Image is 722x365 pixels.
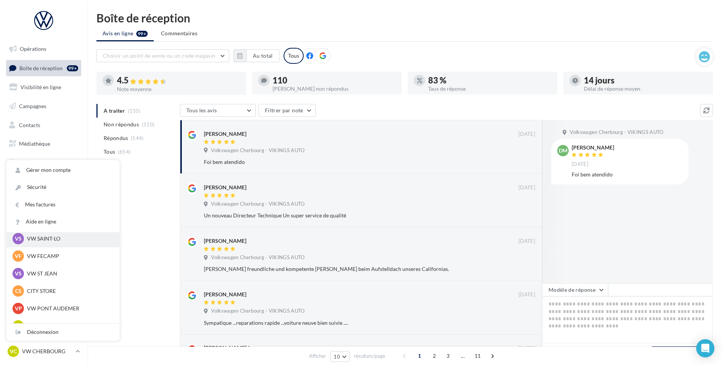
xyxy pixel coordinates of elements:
[519,291,535,298] span: [DATE]
[6,324,120,341] div: Déconnexion
[19,159,44,166] span: Calendrier
[519,184,535,191] span: [DATE]
[19,121,40,128] span: Contacts
[233,49,279,62] button: Au total
[15,322,22,330] span: VL
[27,287,110,295] p: CITY STORE
[20,46,46,52] span: Opérations
[204,265,486,273] div: [PERSON_NAME] freundliche und kompetente [PERSON_NAME] beim Aufstelldach unseres Californias.
[696,339,714,357] div: Open Intercom Messenger
[204,184,246,191] div: [PERSON_NAME]
[519,345,535,352] span: [DATE]
[96,12,713,24] div: Boîte de réception
[117,87,240,92] div: Note moyenne
[22,348,73,355] p: VW CHERBOURG
[118,149,131,155] span: (654)
[5,174,83,196] a: PLV et print personnalisable
[204,291,246,298] div: [PERSON_NAME]
[6,344,81,359] a: VC VW CHERBOURG
[27,322,110,330] p: VW LISIEUX
[15,287,22,295] span: CS
[15,252,22,260] span: VF
[180,104,256,117] button: Tous les avis
[19,65,63,71] span: Boîte de réception
[103,52,215,59] span: Choisir un point de vente ou un code magasin
[211,147,304,154] span: Volkswagen Cherbourg - VIKINGS AUTO
[5,117,83,133] a: Contacts
[6,179,120,196] a: Sécurité
[5,79,83,95] a: Visibilité en ligne
[428,86,551,91] div: Taux de réponse
[15,270,22,277] span: VS
[334,354,340,360] span: 10
[142,121,155,127] span: (110)
[5,136,83,152] a: Médiathèque
[211,308,304,315] span: Volkswagen Cherbourg - VIKINGS AUTO
[246,49,279,62] button: Au total
[104,134,128,142] span: Répondus
[204,158,486,166] div: Foi bem atendido
[5,60,83,76] a: Boîte de réception99+
[6,196,120,213] a: Mes factures
[211,254,304,261] span: Volkswagen Cherbourg - VIKINGS AUTO
[5,199,83,221] a: Campagnes DataOnDemand
[204,130,246,138] div: [PERSON_NAME]
[104,148,115,156] span: Tous
[273,86,396,91] div: [PERSON_NAME] non répondus
[15,235,22,242] span: VS
[519,131,535,138] span: [DATE]
[10,348,17,355] span: VC
[19,140,50,147] span: Médiathèque
[457,350,469,362] span: ...
[19,103,46,109] span: Campagnes
[6,213,120,230] a: Aide en ligne
[442,350,454,362] span: 3
[584,76,707,85] div: 14 jours
[570,129,663,136] span: Volkswagen Cherbourg - VIKINGS AUTO
[27,252,110,260] p: VW FECAMP
[413,350,426,362] span: 1
[204,212,486,219] div: Un nouveau Directeur Technique Un super service de qualité
[204,237,246,245] div: [PERSON_NAME]
[572,161,588,168] span: [DATE]
[259,104,316,117] button: Filtrer par note
[428,350,440,362] span: 2
[6,162,120,179] a: Gérer mon compte
[519,238,535,245] span: [DATE]
[572,171,683,178] div: Foi bem atendido
[309,352,326,360] span: Afficher
[20,84,61,90] span: Visibilité en ligne
[27,270,110,277] p: VW ST JEAN
[15,305,22,312] span: VP
[5,41,83,57] a: Opérations
[104,121,139,128] span: Non répondus
[330,351,350,362] button: 10
[273,76,396,85] div: 110
[572,145,614,150] div: [PERSON_NAME]
[5,155,83,171] a: Calendrier
[559,147,568,154] span: DM
[284,48,304,64] div: Tous
[428,76,551,85] div: 83 %
[96,49,229,62] button: Choisir un point de vente ou un code magasin
[542,283,608,296] button: Modèle de réponse
[27,235,110,242] p: VW SAINT-LO
[5,98,83,114] a: Campagnes
[67,65,78,71] div: 99+
[471,350,484,362] span: 11
[211,201,304,208] span: Volkswagen Cherbourg - VIKINGS AUTO
[131,135,144,141] span: (544)
[161,30,197,37] span: Commentaires
[204,344,260,352] div: [PERSON_NAME]-horn
[204,319,486,327] div: Sympatique ...reparations rapide ...voiture neuve bien suivie ....
[27,305,110,312] p: VW PONT AUDEMER
[186,107,217,113] span: Tous les avis
[117,76,240,85] div: 4.5
[354,352,385,360] span: résultats/page
[584,86,707,91] div: Délai de réponse moyen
